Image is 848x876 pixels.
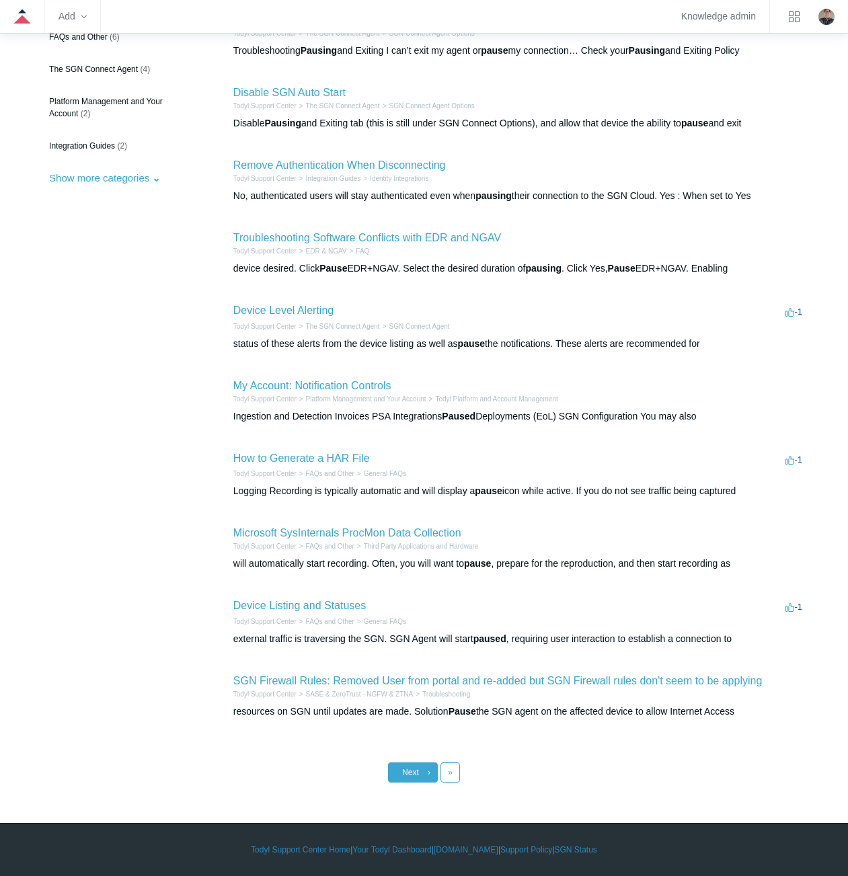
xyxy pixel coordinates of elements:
div: resources on SGN until updates are made. Solution the SGN agent on the affected device to allow I... [233,705,806,719]
a: SGN Connect Agent [389,323,450,330]
li: SASE & ZeroTrust - NGFW & ZTNA [297,689,414,699]
a: Platform Management and Your Account (2) [42,89,195,126]
em: Pause [608,263,635,274]
a: Disable SGN Auto Start [233,87,346,98]
div: will automatically start recording. Often, you will want to , prepare for the reproduction, and t... [233,557,806,571]
span: FAQs and Other [49,32,108,42]
span: -1 [785,307,802,317]
span: (2) [117,141,127,151]
a: Todyl Support Center [233,102,297,110]
li: The SGN Connect Agent [297,101,380,111]
li: Todyl Support Center [233,394,297,404]
li: FAQs and Other [297,616,354,627]
a: FAQ [356,247,369,255]
span: -1 [785,454,802,465]
zd-hc-trigger: Add [59,13,87,20]
em: Pausing [301,45,337,56]
a: General FAQs [364,470,406,477]
a: My Account: Notification Controls [233,380,391,391]
a: FAQs and Other (6) [42,24,195,50]
li: Todyl Support Center [233,689,297,699]
a: Third Party Applications and Hardware [364,543,479,550]
em: paused [473,633,506,644]
span: -1 [785,602,802,612]
li: Third Party Applications and Hardware [354,541,478,551]
li: SGN Connect Agent Options [380,101,475,111]
a: The SGN Connect Agent (4) [42,56,195,82]
a: SASE & ZeroTrust - NGFW & ZTNA [306,690,414,698]
a: Integration Guides (2) [42,133,195,159]
a: Identity Integrations [370,175,428,182]
span: › [428,768,430,777]
li: FAQs and Other [297,469,354,479]
span: » [448,768,453,777]
li: The SGN Connect Agent [297,321,380,331]
a: SGN Status [555,844,597,856]
em: pausing [475,190,512,201]
button: Show more categories [42,165,167,190]
a: Todyl Support Center Home [251,844,350,856]
li: FAQ [347,246,370,256]
div: device desired. Click EDR+NGAV. Select the desired duration of . Click Yes, EDR+NGAV. Enabling [233,262,806,276]
a: Todyl Platform and Account Management [435,395,557,403]
a: SGN Firewall Rules: Removed User from portal and re-added but SGN Firewall rules don't seem to be... [233,675,763,686]
li: General FAQs [354,616,406,627]
li: Integration Guides [297,173,361,184]
li: Todyl Support Center [233,246,297,256]
li: Todyl Platform and Account Management [426,394,558,404]
li: FAQs and Other [297,541,354,551]
a: FAQs and Other [306,470,354,477]
a: The SGN Connect Agent [306,102,380,110]
div: Troubleshooting and Exiting I can’t exit my agent or my connection… Check your and Exiting Policy [233,44,806,58]
a: Todyl Support Center [233,323,297,330]
a: Troubleshooting Software Conflicts with EDR and NGAV [233,232,501,243]
a: Todyl Support Center [233,175,297,182]
em: Pausing [629,45,665,56]
li: Todyl Support Center [233,469,297,479]
a: Next [388,762,438,783]
a: Todyl Support Center [233,395,297,403]
em: Pause [319,263,347,274]
span: Next [402,768,419,777]
em: pause [681,118,708,128]
a: Todyl Support Center [233,543,297,550]
a: Remove Authentication When Disconnecting [233,159,446,171]
a: The SGN Connect Agent [306,323,380,330]
div: | | | | [42,844,806,856]
div: Logging Recording is typically automatic and will display a icon while active. If you do not see ... [233,484,806,498]
a: EDR & NGAV [306,247,347,255]
li: Identity Integrations [360,173,428,184]
em: pause [458,338,485,349]
a: Integration Guides [306,175,361,182]
a: Device Level Alerting [233,305,334,316]
a: Todyl Support Center [233,690,297,698]
div: Disable and Exiting tab (this is still under SGN Connect Options), and allow that device the abil... [233,116,806,130]
span: (6) [110,32,120,42]
div: status of these alerts from the device listing as well as the notifications. These alerts are rec... [233,337,806,351]
a: [DOMAIN_NAME] [434,844,498,856]
li: General FAQs [354,469,406,479]
li: Todyl Support Center [233,616,297,627]
a: General FAQs [364,618,406,625]
li: Todyl Support Center [233,541,297,551]
em: Pausing [264,118,301,128]
a: Microsoft SysInternals ProcMon Data Collection [233,527,461,539]
div: Ingestion and Detection Invoices PSA Integrations Deployments (EoL) SGN Configuration You may also [233,409,806,424]
a: Troubleshooting [422,690,470,698]
a: Todyl Support Center [233,247,297,255]
div: No, authenticated users will stay authenticated even when their connection to the SGN Cloud. Yes ... [233,189,806,203]
span: (4) [140,65,150,74]
a: Platform Management and Your Account [306,395,426,403]
li: Platform Management and Your Account [297,394,426,404]
a: Todyl Support Center [233,470,297,477]
a: Support Policy [500,844,552,856]
span: Integration Guides [49,141,115,151]
li: Todyl Support Center [233,321,297,331]
a: FAQs and Other [306,618,354,625]
em: pause [481,45,508,56]
a: Your Todyl Dashboard [352,844,431,856]
span: Platform Management and Your Account [49,97,163,118]
a: SGN Connect Agent Options [389,102,475,110]
div: external traffic is traversing the SGN. SGN Agent will start , requiring user interaction to esta... [233,632,806,646]
a: FAQs and Other [306,543,354,550]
